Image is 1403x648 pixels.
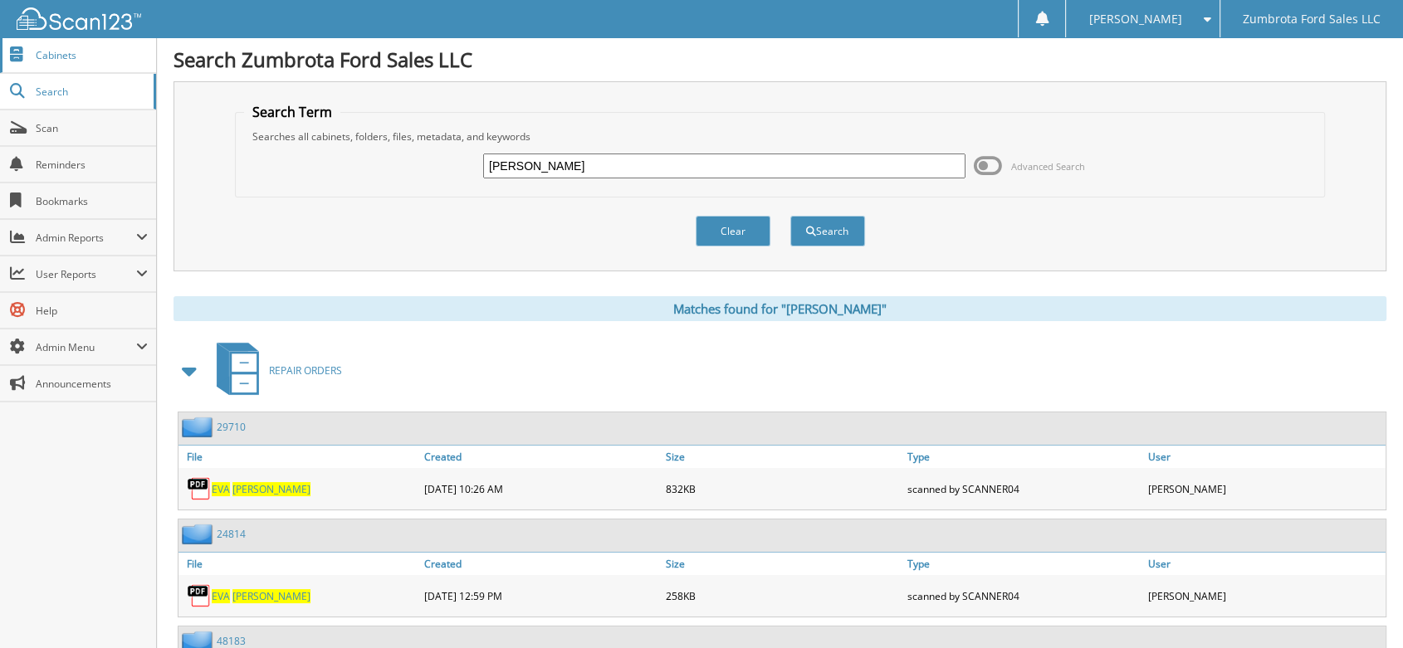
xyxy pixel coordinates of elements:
span: User Reports [36,267,136,281]
img: scan123-logo-white.svg [17,7,141,30]
h1: Search Zumbrota Ford Sales LLC [174,46,1386,73]
span: [PERSON_NAME] [1088,14,1181,24]
a: 48183 [217,634,246,648]
span: Bookmarks [36,194,148,208]
a: 29710 [217,420,246,434]
a: EVA [PERSON_NAME] [212,589,310,603]
span: Search [36,85,145,99]
span: Scan [36,121,148,135]
a: 24814 [217,527,246,541]
span: EVA [212,589,230,603]
span: REPAIR ORDERS [269,363,342,378]
div: Matches found for "[PERSON_NAME]" [174,296,1386,321]
a: User [1144,446,1386,468]
span: [PERSON_NAME] [232,482,310,496]
div: 258KB [662,579,903,612]
div: scanned by SCANNER04 [902,472,1144,505]
button: Clear [696,216,770,246]
span: Zumbrota Ford Sales LLC [1243,14,1381,24]
a: File [178,446,420,468]
span: Help [36,304,148,318]
div: 832KB [662,472,903,505]
span: EVA [212,482,230,496]
a: Type [902,553,1144,575]
legend: Search Term [244,103,340,121]
div: Searches all cabinets, folders, files, metadata, and keywords [244,129,1316,144]
span: Cabinets [36,48,148,62]
img: folder2.png [182,524,217,544]
a: REPAIR ORDERS [207,338,342,403]
a: Created [420,553,662,575]
a: Created [420,446,662,468]
iframe: Chat Widget [1320,568,1403,648]
button: Search [790,216,865,246]
span: Admin Reports [36,231,136,245]
span: Advanced Search [1011,160,1085,173]
img: folder2.png [182,417,217,437]
div: scanned by SCANNER04 [902,579,1144,612]
span: [PERSON_NAME] [232,589,310,603]
a: EVA [PERSON_NAME] [212,482,310,496]
img: PDF.png [187,476,212,501]
div: [DATE] 10:26 AM [420,472,662,505]
span: Reminders [36,158,148,172]
div: [DATE] 12:59 PM [420,579,662,612]
a: User [1144,553,1386,575]
div: [PERSON_NAME] [1144,472,1386,505]
a: Size [662,446,903,468]
a: File [178,553,420,575]
span: Admin Menu [36,340,136,354]
span: Announcements [36,377,148,391]
a: Size [662,553,903,575]
div: [PERSON_NAME] [1144,579,1386,612]
img: PDF.png [187,583,212,608]
a: Type [902,446,1144,468]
